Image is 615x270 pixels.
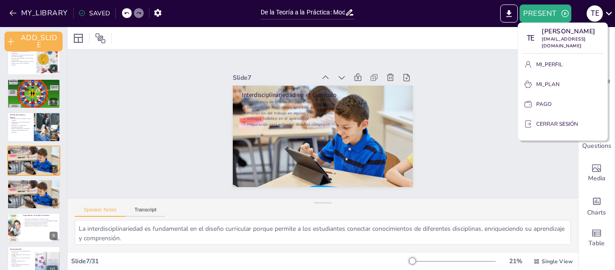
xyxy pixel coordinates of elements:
[522,77,604,92] button: MI_PLAN
[542,36,586,49] font: [EMAIL_ADDRESS][DOMAIN_NAME]
[536,101,552,108] font: PAGO
[522,97,604,111] button: PAGO
[536,61,563,68] font: MI_PERFIL
[542,27,596,36] font: [PERSON_NAME]
[536,81,560,88] font: MI_PLAN
[522,117,604,131] button: CERRAR SESIÓN
[522,57,604,72] button: MI_PERFIL
[527,34,534,42] font: TE
[536,120,578,128] font: CERRAR SESIÓN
